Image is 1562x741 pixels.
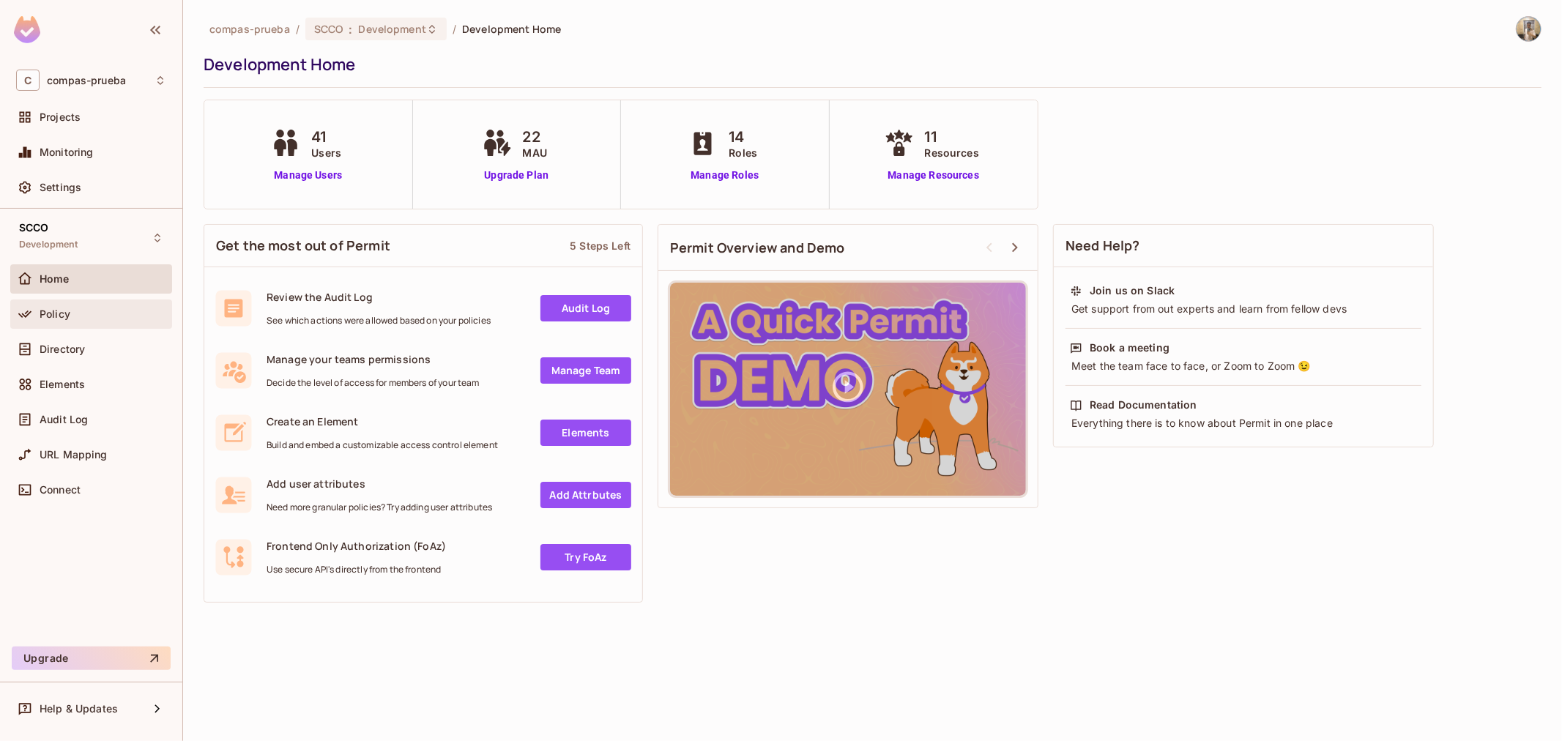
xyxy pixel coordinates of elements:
[540,482,631,508] a: Add Attrbutes
[296,22,300,36] li: /
[267,477,492,491] span: Add user attributes
[540,357,631,384] a: Manage Team
[462,22,561,36] span: Development Home
[40,146,94,158] span: Monitoring
[267,315,491,327] span: See which actions were allowed based on your policies
[40,414,88,425] span: Audit Log
[570,239,631,253] div: 5 Steps Left
[540,295,631,321] a: Audit Log
[479,168,554,183] a: Upgrade Plan
[359,22,426,36] span: Development
[47,75,126,86] span: Workspace: compas-prueba
[729,126,757,148] span: 14
[311,145,341,160] span: Users
[925,126,979,148] span: 11
[40,379,85,390] span: Elements
[209,22,290,36] span: the active workspace
[40,484,81,496] span: Connect
[40,182,81,193] span: Settings
[1070,302,1417,316] div: Get support from out experts and learn from fellow devs
[12,647,171,670] button: Upgrade
[670,239,845,257] span: Permit Overview and Demo
[453,22,456,36] li: /
[204,53,1534,75] div: Development Home
[523,145,547,160] span: MAU
[267,414,498,428] span: Create an Element
[1070,359,1417,373] div: Meet the team face to face, or Zoom to Zoom 😉
[216,237,390,255] span: Get the most out of Permit
[1065,237,1140,255] span: Need Help?
[729,145,757,160] span: Roles
[267,168,349,183] a: Manage Users
[19,222,49,234] span: SCCO
[311,126,341,148] span: 41
[40,308,70,320] span: Policy
[1090,340,1169,355] div: Book a meeting
[40,111,81,123] span: Projects
[1090,398,1197,412] div: Read Documentation
[348,23,353,35] span: :
[540,420,631,446] a: Elements
[685,168,765,183] a: Manage Roles
[19,239,78,250] span: Development
[523,126,547,148] span: 22
[40,449,108,461] span: URL Mapping
[267,352,480,366] span: Manage your teams permissions
[1070,416,1417,431] div: Everything there is to know about Permit in one place
[16,70,40,91] span: C
[40,343,85,355] span: Directory
[14,16,40,43] img: SReyMgAAAABJRU5ErkJggg==
[267,377,480,389] span: Decide the level of access for members of your team
[314,22,343,36] span: SCCO
[267,290,491,304] span: Review the Audit Log
[881,168,986,183] a: Manage Resources
[925,145,979,160] span: Resources
[267,539,446,553] span: Frontend Only Authorization (FoAz)
[40,273,70,285] span: Home
[1517,17,1541,41] img: David Villegas
[1090,283,1175,298] div: Join us on Slack
[540,544,631,570] a: Try FoAz
[267,439,498,451] span: Build and embed a customizable access control element
[40,703,118,715] span: Help & Updates
[267,502,492,513] span: Need more granular policies? Try adding user attributes
[267,564,446,576] span: Use secure API's directly from the frontend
